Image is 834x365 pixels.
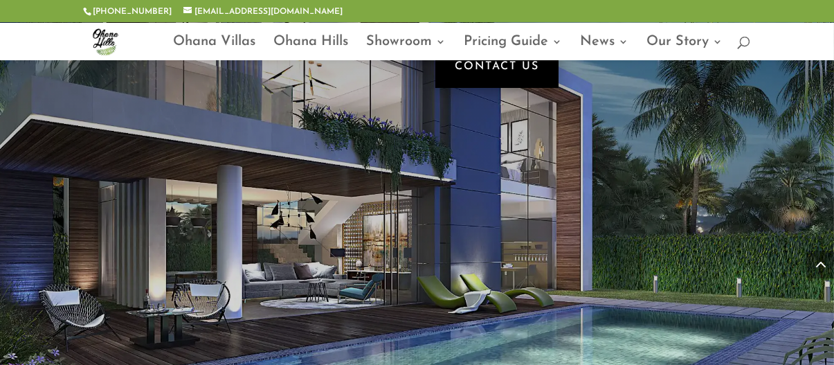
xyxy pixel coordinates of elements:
[174,37,256,60] a: Ohana Villas
[581,37,629,60] a: News
[93,8,172,16] a: [PHONE_NUMBER]
[367,37,446,60] a: Showroom
[274,37,349,60] a: Ohana Hills
[87,23,124,60] img: ohana-hills
[435,46,559,88] a: Contact us
[464,37,563,60] a: Pricing Guide
[184,8,343,16] a: [EMAIL_ADDRESS][DOMAIN_NAME]
[647,37,723,60] a: Our Story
